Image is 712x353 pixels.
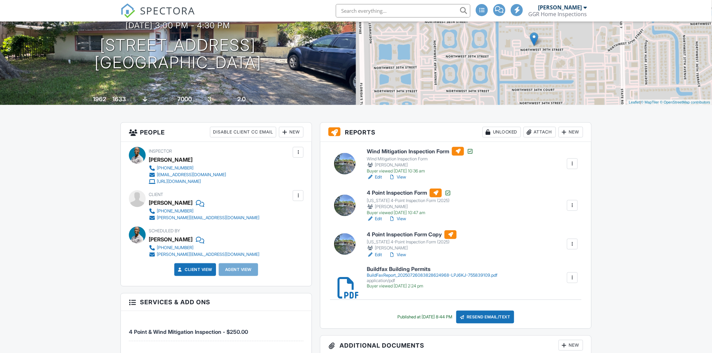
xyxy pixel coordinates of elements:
[367,189,451,215] a: 4 Point Inspection Form [US_STATE] 4-Point Inspection Form (2025) [PERSON_NAME] Buyer viewed [DAT...
[559,340,583,351] div: New
[367,215,382,222] a: Edit
[149,149,172,154] span: Inspector
[193,97,202,102] span: sq.ft.
[456,311,514,323] div: Resend Email/Text
[149,244,259,251] a: [PHONE_NUMBER]
[129,328,248,335] span: 4 Point & Wind Mitigation Inspection - $250.00
[120,9,195,23] a: SPECTORA
[528,11,587,17] div: GGR Home Inspections
[163,97,177,102] span: Lot Size
[140,3,195,17] span: SPECTORA
[238,95,246,103] div: 2.0
[367,162,473,168] div: [PERSON_NAME]
[367,273,497,278] div: BuildFaxReport_20250726083828624968-LPJ6KJ-755839109.pdf
[279,127,304,138] div: New
[367,203,451,210] div: [PERSON_NAME]
[367,230,457,239] h6: 4 Point Inspection Form Copy
[660,100,710,104] a: © OpenStreetMap contributors
[157,215,259,221] div: [PERSON_NAME][EMAIL_ADDRESS][DOMAIN_NAME]
[149,214,259,221] a: [PERSON_NAME][EMAIL_ADDRESS][DOMAIN_NAME]
[121,293,312,311] h3: Services & Add ons
[367,147,473,174] a: Wind Mitigation Inspection Form Wind Mitigation Inspection Form [PERSON_NAME] Buyer viewed [DATE]...
[157,165,193,171] div: [PHONE_NUMBER]
[367,266,497,272] h6: Buildfax Building Permits
[389,174,406,181] a: View
[213,97,231,102] span: bedrooms
[367,168,473,174] div: Buyer viewed [DATE] 10:36 am
[367,174,382,181] a: Edit
[627,100,712,105] div: |
[629,100,640,104] a: Leaflet
[641,100,659,104] a: © MapTiler
[149,155,192,165] div: [PERSON_NAME]
[389,251,406,258] a: View
[157,179,201,184] div: [URL][DOMAIN_NAME]
[157,252,259,257] div: [PERSON_NAME][EMAIL_ADDRESS][DOMAIN_NAME]
[397,314,452,320] div: Published at [DATE] 8:44 PM
[149,178,226,185] a: [URL][DOMAIN_NAME]
[320,123,591,142] h3: Reports
[559,127,583,138] div: New
[367,278,497,283] div: application/pdf
[367,210,451,215] div: Buyer viewed [DATE] 10:47 am
[85,97,92,102] span: Built
[93,95,106,103] div: 1962
[367,239,457,245] div: [US_STATE] 4-Point Inspection Form (2025)
[149,171,226,178] a: [EMAIL_ADDRESS][DOMAIN_NAME]
[367,230,457,252] a: 4 Point Inspection Form Copy [US_STATE] 4-Point Inspection Form (2025) [PERSON_NAME]
[129,316,304,341] li: Service: 4 Point & Wind Mitigation Inspection
[127,97,137,102] span: sq. ft.
[367,245,457,251] div: [PERSON_NAME]
[157,208,193,214] div: [PHONE_NUMBER]
[208,95,212,103] div: 3
[149,208,259,214] a: [PHONE_NUMBER]
[336,4,470,17] input: Search everything...
[389,215,406,222] a: View
[247,97,266,102] span: bathrooms
[95,36,261,72] h1: [STREET_ADDRESS] [GEOGRAPHIC_DATA]
[367,283,497,289] div: Buyer viewed [DATE] 2:24 pm
[524,127,556,138] div: Attach
[210,127,276,138] div: Disable Client CC Email
[149,192,163,197] span: Client
[126,21,230,30] h3: [DATE] 3:00 pm - 4:30 pm
[149,165,226,171] a: [PHONE_NUMBER]
[367,266,497,289] a: Buildfax Building Permits BuildFaxReport_20250726083828624968-LPJ6KJ-755839109.pdf application/pd...
[178,95,192,103] div: 7000
[367,189,451,197] h6: 4 Point Inspection Form
[177,266,212,273] a: Client View
[367,156,473,162] div: Wind Mitigation Inspection Form
[113,95,126,103] div: 1633
[149,198,192,208] div: [PERSON_NAME]
[149,228,180,233] span: Scheduled By
[483,127,521,138] div: Unlocked
[367,251,382,258] a: Edit
[149,97,156,102] span: slab
[367,147,473,156] h6: Wind Mitigation Inspection Form
[149,251,259,258] a: [PERSON_NAME][EMAIL_ADDRESS][DOMAIN_NAME]
[121,123,312,142] h3: People
[157,245,193,250] div: [PHONE_NUMBER]
[120,3,135,18] img: The Best Home Inspection Software - Spectora
[157,172,226,178] div: [EMAIL_ADDRESS][DOMAIN_NAME]
[149,234,192,244] div: [PERSON_NAME]
[367,198,451,203] div: [US_STATE] 4-Point Inspection Form (2025)
[538,4,582,11] div: [PERSON_NAME]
